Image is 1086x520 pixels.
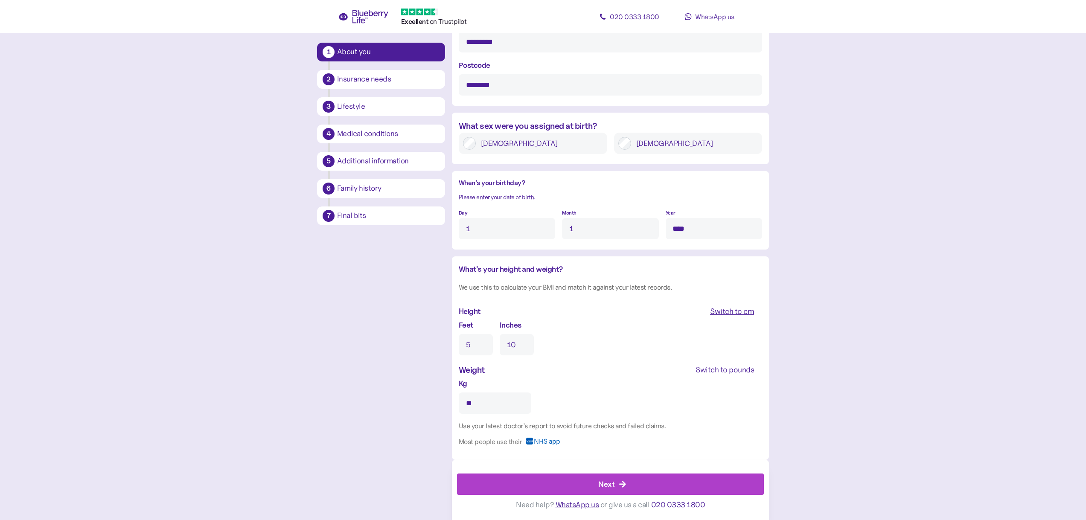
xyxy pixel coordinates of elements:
[459,305,480,317] div: Height
[459,421,762,431] div: Use your latest doctor’s report to avoid future checks and failed claims.
[337,157,440,165] div: Additional information
[556,500,599,509] span: WhatsApp us
[401,17,430,26] span: Excellent ️
[317,43,445,61] button: 1About you
[323,183,335,195] div: 6
[317,179,445,198] button: 6Family history
[687,362,762,378] button: Switch to pounds
[337,48,440,56] div: About you
[666,209,675,217] label: Year
[317,152,445,171] button: 5Additional information
[323,73,335,85] div: 2
[631,137,758,150] label: [DEMOGRAPHIC_DATA]
[459,263,762,275] div: What's your height and weight?
[651,500,705,509] span: 020 0333 1800
[459,193,762,202] div: Please enter your date of birth.
[710,305,754,317] div: Switch to cm
[562,209,576,217] label: Month
[696,364,754,376] div: Switch to pounds
[323,210,335,222] div: 7
[457,495,764,515] div: Need help? or give us a call
[317,97,445,116] button: 3Lifestyle
[317,125,445,143] button: 4Medical conditions
[323,101,335,113] div: 3
[610,12,659,21] span: 020 0333 1800
[476,137,603,150] label: [DEMOGRAPHIC_DATA]
[457,474,764,495] button: Next
[459,59,490,71] label: Postcode
[337,130,440,138] div: Medical conditions
[459,282,762,293] div: We use this to calculate your BMI and match it against your latest records.
[671,8,748,25] a: WhatsApp us
[323,128,335,140] div: 4
[591,8,668,25] a: 020 0333 1800
[459,209,468,217] label: Day
[500,319,521,331] label: Inches
[459,363,485,377] div: Weight
[430,17,467,26] span: on Trustpilot
[337,76,440,83] div: Insurance needs
[323,155,335,167] div: 5
[702,304,762,319] button: Switch to cm
[459,319,473,331] label: Feet
[459,436,522,447] div: Most people use their
[317,206,445,225] button: 7Final bits
[317,70,445,89] button: 2Insurance needs
[337,185,440,192] div: Family history
[598,478,614,490] div: Next
[337,212,440,220] div: Final bits
[337,103,440,110] div: Lifestyle
[323,46,335,58] div: 1
[695,12,734,21] span: WhatsApp us
[534,438,560,451] span: NHS app
[459,178,762,189] div: When's your birthday?
[459,119,762,133] div: What sex were you assigned at birth?
[459,378,467,389] label: Kg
